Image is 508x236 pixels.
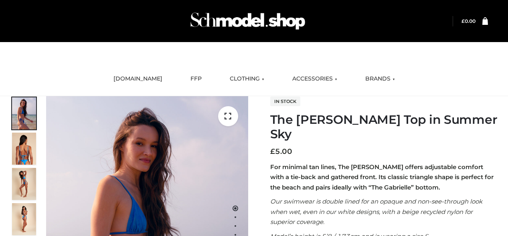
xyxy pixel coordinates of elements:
a: ACCESSORIES [286,70,343,88]
img: 5.Alex-top_CN-1-1_1-1.jpg [12,133,36,165]
a: CLOTHING [224,70,270,88]
span: £ [270,147,275,156]
span: In stock [270,97,300,106]
h1: The [PERSON_NAME] Top in Summer Sky [270,113,498,141]
em: Our swimwear is double lined for an opaque and non-see-through look when wet, even in our white d... [270,198,482,226]
img: 3.Alex-top_CN-1-1-2.jpg [12,203,36,235]
a: [DOMAIN_NAME] [107,70,168,88]
img: 4.Alex-top_CN-1-1-2.jpg [12,168,36,200]
a: FFP [184,70,208,88]
strong: For minimal tan lines, The [PERSON_NAME] offers adjustable comfort with a tie-back and gathered f... [270,163,494,191]
a: BRANDS [359,70,401,88]
bdi: 0.00 [461,18,476,24]
a: £0.00 [461,18,476,24]
bdi: 5.00 [270,147,292,156]
span: £ [461,18,465,24]
img: 1.Alex-top_SS-1_4464b1e7-c2c9-4e4b-a62c-58381cd673c0-1.jpg [12,97,36,129]
img: Schmodel Admin 964 [188,5,308,37]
